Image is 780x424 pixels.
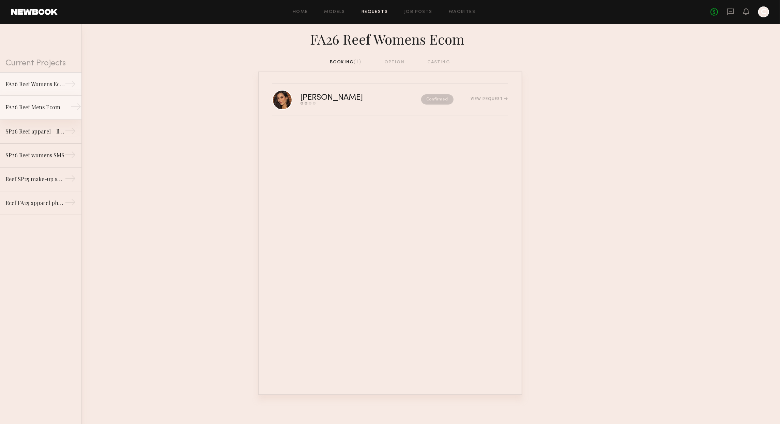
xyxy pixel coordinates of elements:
div: Reef FA25 apparel photo shoot [5,199,65,207]
div: SP26 Reef apparel - lifestyle shoot [5,127,65,136]
div: → [65,173,76,187]
div: → [70,101,81,115]
a: Requests [362,10,388,14]
div: FA26 Reef Womens Ecom [258,29,522,48]
div: → [65,125,76,139]
div: Reef SP25 make-up shoot- womens apparel/ FA25 bags [5,175,65,183]
a: Home [293,10,308,14]
div: [PERSON_NAME] [301,94,392,102]
div: FA26 Reef Mens Ecom [5,103,65,111]
a: Models [324,10,345,14]
a: [PERSON_NAME]ConfirmedView Request [272,84,508,115]
div: → [65,149,76,163]
a: C [758,6,769,17]
div: → [65,197,76,210]
div: FA26 Reef Womens Ecom [5,80,65,88]
div: → [65,78,76,92]
div: SP26 Reef womens SMS [5,151,65,159]
nb-request-status: Confirmed [421,94,454,105]
div: View Request [471,97,508,101]
a: Job Posts [404,10,432,14]
a: Favorites [449,10,476,14]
